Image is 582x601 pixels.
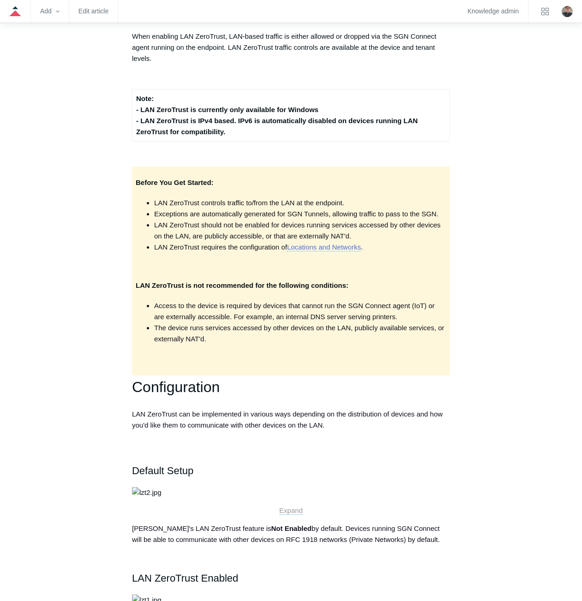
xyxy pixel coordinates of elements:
span: Expand [279,506,303,514]
a: Locations and Networks [287,243,361,251]
span: . [361,243,363,251]
zd-hc-trigger: Add [40,9,60,14]
span: LAN ZeroTrust can be implemented in various ways depending on the distribution of devices and how... [132,410,443,429]
img: lzt2.jpg [132,487,162,498]
strong: Note: - LAN ZeroTrust is currently only available for Windows - LAN ZeroTrust is IPv4 based. IPv6... [136,95,418,136]
span: by default. Devices running SGN Connect will be able to communicate with other devices on RFC 191... [132,524,440,543]
p: When enabling LAN ZeroTrust, LAN-based traffic is either allowed or dropped via the SGN Connect a... [132,31,450,64]
a: Knowledge admin [468,9,519,14]
span: LAN ZeroTrust controls traffic to/from the LAN at the endpoint. [154,199,344,207]
span: Access to the device is required by devices that cannot run the SGN Connect agent (IoT) or are ex... [154,302,435,321]
span: LAN ZeroTrust should not be enabled for devices running services accessed by other devices on the... [154,221,441,240]
strong: Before You Get Started: [136,179,214,186]
span: Not Enabled [271,524,312,532]
span: LAN ZeroTrust requires the configuration of [154,243,287,251]
h2: LAN ZeroTrust Enabled [132,570,450,586]
a: Expand [279,506,303,515]
h2: Default Setup [132,463,450,479]
span: LAN ZeroTrust is not recommended for the following conditions: [136,281,348,289]
span: Configuration [132,379,220,395]
img: user avatar [562,6,573,17]
span: Exceptions are automatically generated for SGN Tunnels, allowing traffic to pass to the SGN. [154,210,438,218]
span: The device runs services accessed by other devices on the LAN, publicly available services, or ex... [154,324,444,343]
zd-hc-trigger: Click your profile icon to open the profile menu [562,6,573,17]
span: [PERSON_NAME]'s LAN ZeroTrust feature is [132,524,271,532]
a: Edit article [78,9,108,14]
